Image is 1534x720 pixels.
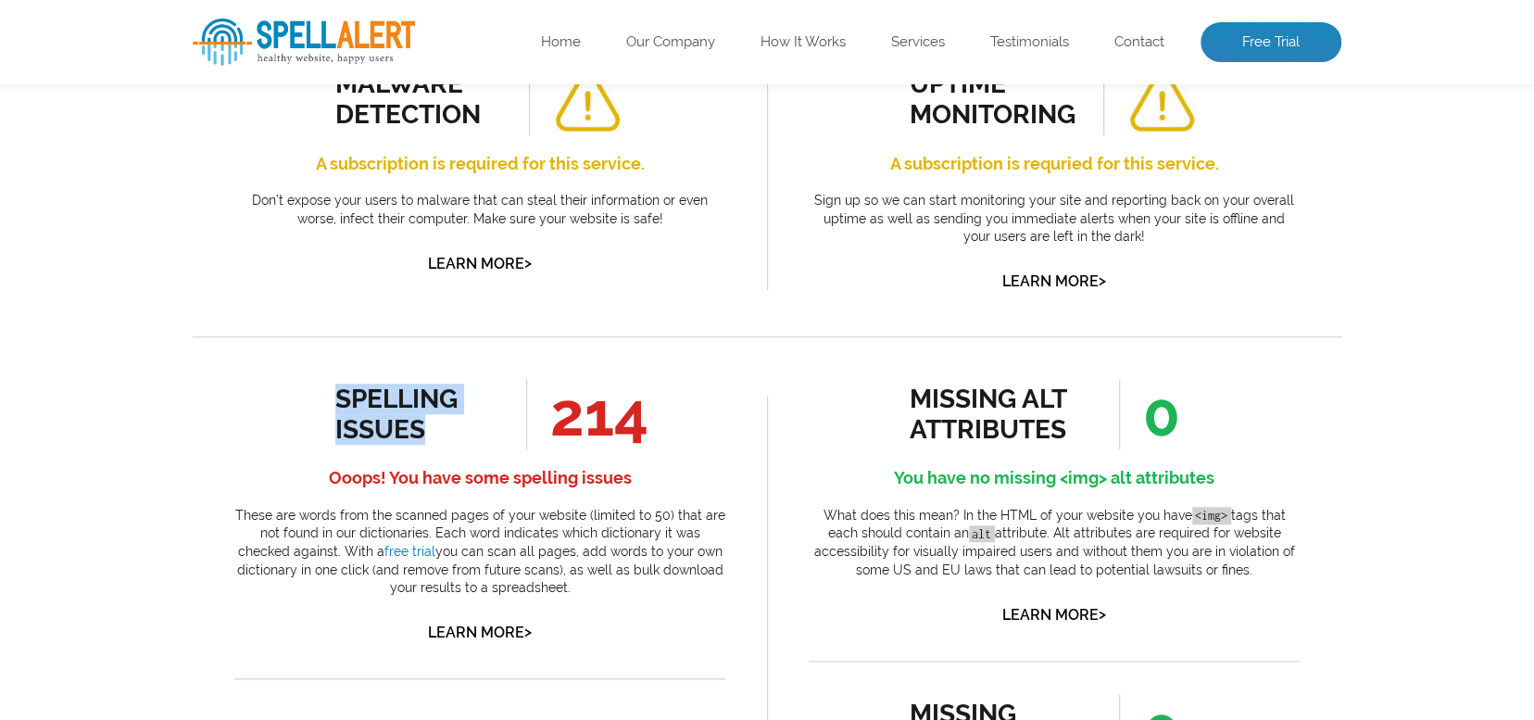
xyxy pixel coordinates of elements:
[1099,268,1106,294] span: >
[48,2,196,44] th: Error Word
[1002,272,1106,290] a: Learn More>
[541,33,581,52] a: Home
[428,255,532,272] a: Learn More>
[360,356,398,374] a: Next
[524,250,532,276] span: >
[809,149,1300,179] h4: A subscription is requried for this service.
[234,507,725,598] p: These are words from the scanned pages of your website (limited to 50) that are not found in our ...
[335,69,503,130] div: malware detection
[809,192,1300,246] p: Sign up so we can start monitoring your site and reporting back on your overall uptime as well as...
[891,33,945,52] a: Services
[234,463,725,493] h4: Ooops! You have some spelling issues
[910,384,1077,445] div: missing alt attributes
[809,507,1300,579] p: What does this mean? In the HTML of your website you have tags that each should contain an attrib...
[250,356,267,374] a: 5
[195,356,211,374] a: 3
[428,624,532,641] a: Learn More>
[193,19,415,66] img: SpellAlert
[141,355,157,375] a: 1
[553,72,622,133] img: alert
[48,46,196,87] td: Brightstar (3)
[234,192,725,228] p: Don’t expose your users to malware that can steal their information or even worse, infect their c...
[333,356,349,374] a: 8
[969,525,995,543] code: alt
[626,33,715,52] a: Our Company
[809,463,1300,493] h4: You have no missing <img> alt attributes
[306,356,321,374] a: 7
[198,2,443,44] th: Website Page
[990,33,1069,52] a: Testimonials
[1099,601,1106,627] span: >
[172,57,185,69] span: en
[1119,379,1180,449] span: 0
[1127,72,1196,133] img: alert
[384,544,435,559] a: free trial
[169,356,184,374] a: 2
[526,379,648,449] span: 214
[211,59,372,74] a: /category/Steel+Structure
[1201,22,1341,63] a: Free Trial
[1192,507,1231,524] code: <img>
[278,356,295,374] a: 6
[234,149,725,179] h4: A subscription is required for this service.
[761,33,846,52] a: How It Works
[1002,606,1106,624] a: Learn More>
[524,619,532,645] span: >
[1114,33,1164,52] a: Contact
[222,356,239,374] a: 4
[335,384,503,445] div: spelling issues
[910,69,1077,130] div: uptime monitoring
